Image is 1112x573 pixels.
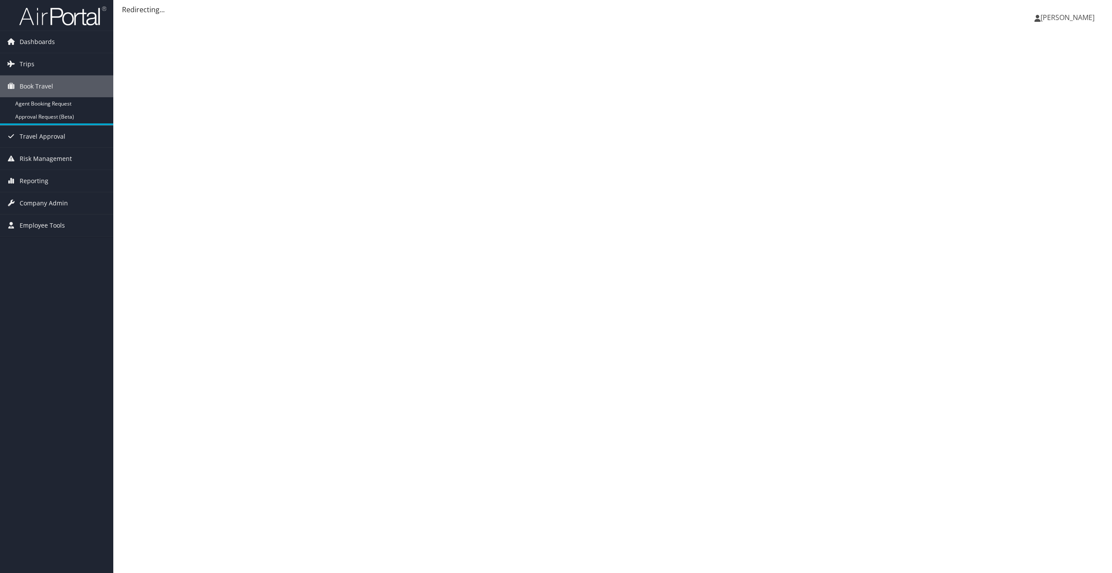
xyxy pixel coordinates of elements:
a: [PERSON_NAME] [1034,4,1103,31]
div: Redirecting... [122,4,1103,15]
span: Travel Approval [20,126,65,147]
img: airportal-logo.png [19,6,106,26]
span: Dashboards [20,31,55,53]
span: Trips [20,53,34,75]
span: Reporting [20,170,48,192]
span: [PERSON_NAME] [1041,13,1095,22]
span: Book Travel [20,75,53,97]
span: Risk Management [20,148,72,170]
span: Employee Tools [20,215,65,236]
span: Company Admin [20,192,68,214]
